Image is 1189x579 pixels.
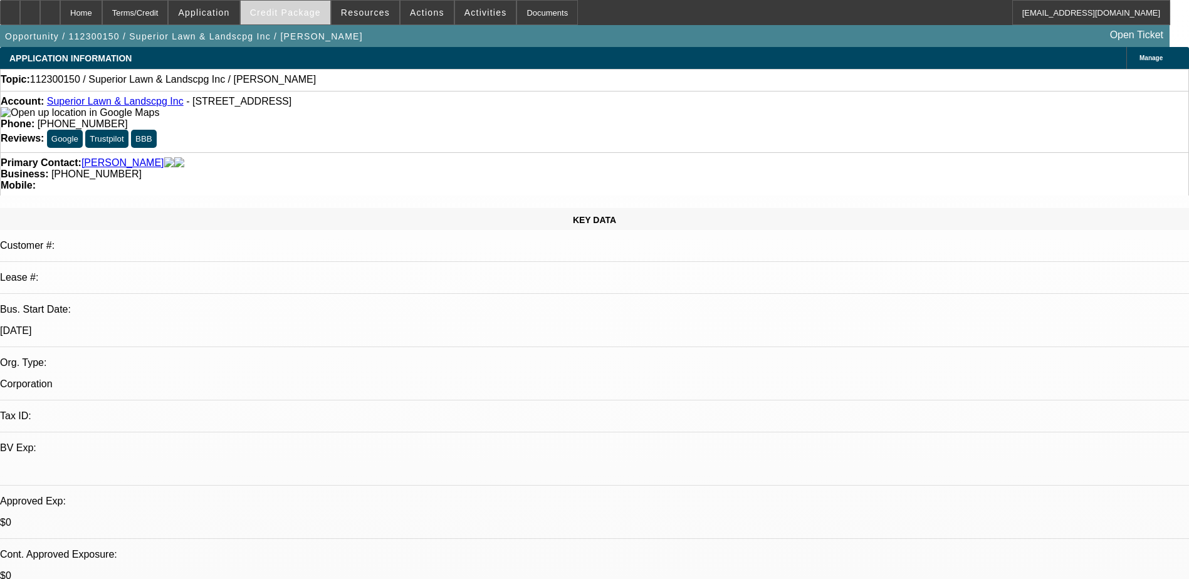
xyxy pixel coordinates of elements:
span: Application [178,8,229,18]
span: Manage [1139,55,1163,61]
span: [PHONE_NUMBER] [51,169,142,179]
strong: Account: [1,96,44,107]
button: Actions [401,1,454,24]
span: APPLICATION INFORMATION [9,53,132,63]
span: Activities [464,8,507,18]
span: KEY DATA [573,215,616,225]
strong: Mobile: [1,180,36,190]
img: facebook-icon.png [164,157,174,169]
button: Google [47,130,83,148]
span: - [STREET_ADDRESS] [186,96,291,107]
strong: Business: [1,169,48,179]
strong: Reviews: [1,133,44,143]
button: Resources [332,1,399,24]
button: Credit Package [241,1,330,24]
span: [PHONE_NUMBER] [38,118,128,129]
button: Trustpilot [85,130,128,148]
img: Open up location in Google Maps [1,107,159,118]
span: Credit Package [250,8,321,18]
strong: Primary Contact: [1,157,81,169]
span: 112300150 / Superior Lawn & Landscpg Inc / [PERSON_NAME] [30,74,316,85]
strong: Topic: [1,74,30,85]
a: Open Ticket [1105,24,1168,46]
button: Application [169,1,239,24]
img: linkedin-icon.png [174,157,184,169]
a: [PERSON_NAME] [81,157,164,169]
span: Resources [341,8,390,18]
button: BBB [131,130,157,148]
button: Activities [455,1,516,24]
span: Actions [410,8,444,18]
a: View Google Maps [1,107,159,118]
span: Opportunity / 112300150 / Superior Lawn & Landscpg Inc / [PERSON_NAME] [5,31,363,41]
strong: Phone: [1,118,34,129]
a: Superior Lawn & Landscpg Inc [47,96,184,107]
